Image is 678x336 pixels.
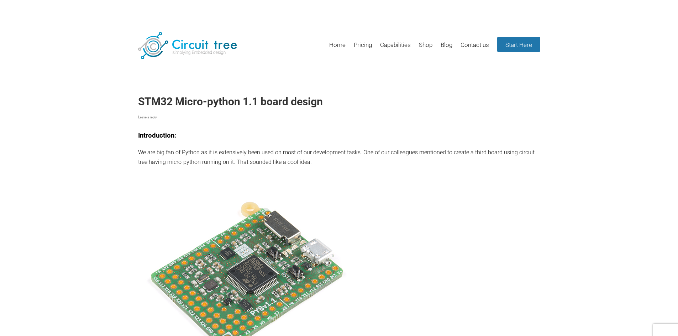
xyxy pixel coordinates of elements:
[354,37,372,60] a: Pricing
[138,32,237,59] img: Circuit Tree
[329,37,346,60] a: Home
[380,37,411,60] a: Capabilities
[138,132,176,139] span: Introduction:
[138,148,540,167] p: We are big fan of Python as it is extensively been used on most of our development tasks. One of ...
[138,95,540,108] h1: STM32 Micro-python 1.1 board design
[441,37,452,60] a: Blog
[461,37,489,60] a: Contact us
[419,37,432,60] a: Shop
[138,115,157,119] a: Leave a reply
[497,37,540,52] a: Start Here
